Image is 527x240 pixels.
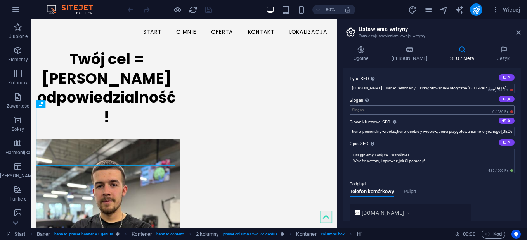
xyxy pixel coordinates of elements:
[468,231,470,237] span: :
[37,230,363,239] nav: breadcrumb
[8,57,28,63] p: Elementy
[196,230,219,239] span: Kliknij, aby zaznaczyć. Kliknij dwukrotnie, aby edytować
[350,139,515,149] label: Opis SEO
[45,5,103,14] img: Editor Logo
[472,5,481,14] i: Opublikuj
[116,232,120,236] i: Ten element jest konfigurowalnym ustawieniem wstępnym
[8,80,28,86] p: Kolumny
[7,103,29,109] p: Zawartość
[53,230,113,239] span: . banner .preset-banner-v3-genius
[359,33,505,39] h3: Zarządzaj ustawieniami swojej witryny
[487,168,515,173] span: 485 / 990 Px
[312,5,340,14] button: 80%
[350,74,515,84] label: Tytuł SEO
[10,196,26,202] p: Funkcje
[423,5,433,14] button: pages
[482,230,505,239] button: Kod
[343,46,381,62] h4: Ogólne
[499,139,515,146] button: Opis SEO
[381,46,440,62] h4: [PERSON_NAME]
[454,5,464,14] button: text_generator
[439,5,448,14] i: Nawigator
[511,230,521,239] button: Usercentrics
[485,230,502,239] span: Kod
[324,5,336,14] h6: 80%
[296,230,317,239] span: Kliknij, aby zaznaczyć. Kliknij dwukrotnie, aby edytować
[350,187,394,198] span: Telefon komórkowy
[155,230,184,239] span: . banner-content
[350,118,515,127] label: Słowa kluczowe SEO
[9,33,28,39] p: Ulubione
[320,230,345,239] span: . columns-box
[499,118,515,124] button: Słowa kluczowe SEO
[499,96,515,102] button: Slogan
[359,26,521,33] h2: Ustawienia witryny
[350,105,515,115] input: Slogan...
[487,46,521,62] h4: Języki
[189,5,198,14] i: Przeładuj stronę
[350,96,515,105] label: Slogan
[357,230,363,239] span: Kliknij, aby zaznaczyć. Kliknij dwukrotnie, aby edytować
[281,232,284,236] i: Ten element jest konfigurowalnym ustawieniem wstępnym
[355,210,360,215] img: Logo-FPC7BFkDvvpTDEUUiPOnbQ-_aqXqOXyrnZeihpoAv0tzA.png
[37,230,50,239] span: Kliknij, aby zaznaczyć. Kliknij dwukrotnie, aby edytować
[362,209,404,217] span: [DOMAIN_NAME]
[222,230,278,239] span: . preset-columns-two-v2-genius
[492,6,520,14] span: Więcej
[440,46,487,62] h4: SEO / Meta
[455,5,464,14] i: AI Writer
[439,5,448,14] button: navigator
[12,126,24,132] p: Boksy
[499,74,515,81] button: Tytuł SEO
[424,5,433,14] i: Strony (Ctrl+Alt+S)
[491,109,515,115] span: 0 / 580 Px
[408,5,417,14] button: design
[487,87,515,93] span: 669 / 580 Px
[408,5,417,14] i: Projekt (Ctrl+Alt+Y)
[350,180,366,189] p: Podgląd
[470,3,482,16] button: publish
[173,5,182,14] button: Kliknij tutaj, aby wyjść z trybu podglądu i kontynuować edycję
[463,230,475,239] span: 00 00
[455,230,475,239] h6: Czas sesji
[5,149,31,156] p: Harmonijka
[489,3,524,16] button: Więcej
[132,230,152,239] span: Kliknij, aby zaznaczyć. Kliknij dwukrotnie, aby edytować
[188,5,198,14] button: reload
[404,187,416,198] span: Pulpit
[6,230,26,239] a: Kliknij, aby anulować zaznaczenie. Kliknij dwukrotnie, aby otworzyć Strony
[344,6,351,13] i: Po zmianie rozmiaru automatycznie dostosowuje poziom powiększenia do wybranego urządzenia.
[350,189,416,204] div: Podgląd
